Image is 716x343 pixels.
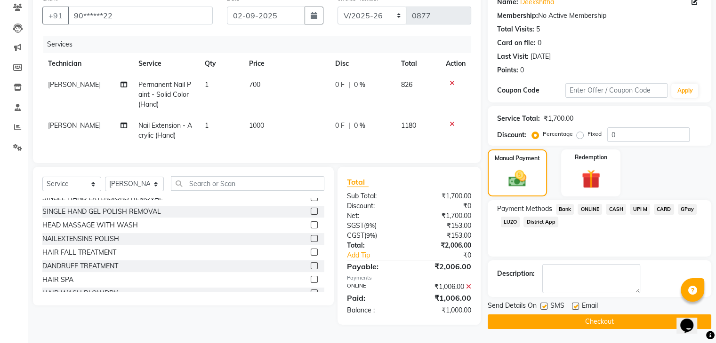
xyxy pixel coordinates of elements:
[582,301,598,312] span: Email
[401,80,412,89] span: 826
[495,154,540,163] label: Manual Payment
[48,80,101,89] span: [PERSON_NAME]
[366,222,375,229] span: 9%
[395,53,440,74] th: Total
[348,121,350,131] span: |
[347,177,369,187] span: Total
[488,301,537,312] span: Send Details On
[409,305,478,315] div: ₹1,000.00
[440,53,471,74] th: Action
[340,191,409,201] div: Sub Total:
[409,201,478,211] div: ₹0
[347,221,364,230] span: SGST
[340,211,409,221] div: Net:
[556,204,574,215] span: Bank
[340,261,409,272] div: Payable:
[42,234,119,244] div: NAILEXTENSINS POLISH
[575,153,607,162] label: Redemption
[340,241,409,250] div: Total:
[409,211,478,221] div: ₹1,700.00
[678,204,697,215] span: GPay
[340,201,409,211] div: Discount:
[340,282,409,292] div: ONLINE
[340,292,409,304] div: Paid:
[497,24,534,34] div: Total Visits:
[42,261,118,271] div: DANDRUFF TREATMENT
[199,53,243,74] th: Qty
[543,130,573,138] label: Percentage
[409,292,478,304] div: ₹1,006.00
[330,53,395,74] th: Disc
[578,204,602,215] span: ONLINE
[249,121,264,130] span: 1000
[587,130,602,138] label: Fixed
[335,121,345,131] span: 0 F
[249,80,260,89] span: 700
[654,204,674,215] span: CARD
[409,231,478,241] div: ₹153.00
[409,221,478,231] div: ₹153.00
[497,86,565,95] div: Coupon Code
[340,250,420,260] a: Add Tip
[497,114,540,124] div: Service Total:
[497,204,552,214] span: Payment Methods
[401,121,416,130] span: 1180
[48,121,101,130] span: [PERSON_NAME]
[565,83,668,98] input: Enter Offer / Coupon Code
[205,121,209,130] span: 1
[409,241,478,250] div: ₹2,006.00
[409,191,478,201] div: ₹1,700.00
[497,130,526,140] div: Discount:
[42,207,161,217] div: SINGLE HAND GEL POLISH REMOVAL
[420,250,478,260] div: ₹0
[171,176,324,191] input: Search or Scan
[42,7,69,24] button: +91
[366,232,375,239] span: 9%
[42,220,138,230] div: HEAD MASSAGE WITH WASH
[340,221,409,231] div: ( )
[497,11,538,21] div: Membership:
[630,204,650,215] span: UPI M
[606,204,626,215] span: CASH
[671,84,698,98] button: Apply
[488,314,711,329] button: Checkout
[335,80,345,90] span: 0 F
[576,167,606,191] img: _gift.svg
[550,301,564,312] span: SMS
[340,305,409,315] div: Balance :
[538,38,541,48] div: 0
[354,121,365,131] span: 0 %
[497,52,529,62] div: Last Visit:
[42,248,116,257] div: HAIR FALL TREATMENT
[340,231,409,241] div: ( )
[544,114,573,124] div: ₹1,700.00
[43,36,478,53] div: Services
[347,231,364,240] span: CGST
[676,305,707,334] iframe: chat widget
[497,38,536,48] div: Card on file:
[409,261,478,272] div: ₹2,006.00
[42,193,163,203] div: SINGLE HAND EXTENSIONS REMOVAL
[501,217,520,227] span: LUZO
[497,269,535,279] div: Description:
[520,65,524,75] div: 0
[68,7,213,24] input: Search by Name/Mobile/Email/Code
[354,80,365,90] span: 0 %
[347,274,471,282] div: Payments
[42,288,118,298] div: HAIR WASH BLOWDRY
[523,217,558,227] span: District App
[536,24,540,34] div: 5
[348,80,350,90] span: |
[409,282,478,292] div: ₹1,006.00
[138,121,192,140] span: Nail Extension - Acrylic (Hand)
[503,168,532,189] img: _cash.svg
[133,53,199,74] th: Service
[497,11,702,21] div: No Active Membership
[42,53,133,74] th: Technician
[531,52,551,62] div: [DATE]
[138,80,191,109] span: Permanent Nail Paint - Solid Color (Hand)
[205,80,209,89] span: 1
[42,275,73,285] div: HAIR SPA
[497,65,518,75] div: Points:
[243,53,330,74] th: Price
